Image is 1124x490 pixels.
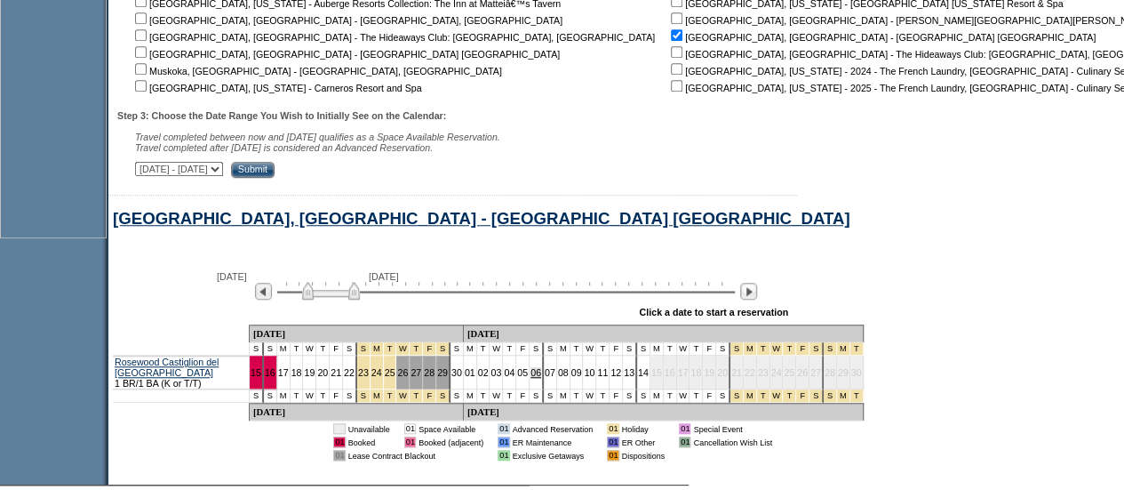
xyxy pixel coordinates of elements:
[623,342,637,356] td: S
[357,390,371,403] td: Thanksgiving
[503,390,516,403] td: T
[344,367,355,378] a: 22
[464,342,477,356] td: M
[264,342,277,356] td: S
[796,356,809,390] td: 26
[291,367,302,378] a: 18
[333,437,345,447] td: 01
[730,390,744,403] td: Christmas
[132,32,655,43] nobr: [GEOGRAPHIC_DATA], [GEOGRAPHIC_DATA] - The Hideaways Club: [GEOGRAPHIC_DATA], [GEOGRAPHIC_DATA]
[716,390,730,403] td: S
[809,356,824,390] td: 27
[596,390,610,403] td: T
[837,356,850,390] td: 29
[385,367,395,378] a: 25
[278,367,289,378] a: 17
[664,390,677,403] td: T
[516,390,530,403] td: F
[650,342,664,356] td: M
[437,367,448,378] a: 29
[464,325,864,342] td: [DATE]
[597,367,608,378] a: 11
[477,342,490,356] td: T
[117,110,446,121] b: Step 3: Choose the Date Range You Wish to Initially See on the Calendar:
[348,423,390,434] td: Unavailable
[371,390,384,403] td: Thanksgiving
[277,390,291,403] td: M
[690,356,703,390] td: 18
[265,367,275,378] a: 16
[690,390,703,403] td: T
[317,367,328,378] a: 20
[664,356,677,390] td: 16
[343,390,357,403] td: S
[369,271,399,282] span: [DATE]
[436,390,450,403] td: Thanksgiving
[757,390,770,403] td: Christmas
[450,342,464,356] td: S
[545,367,555,378] a: 07
[330,342,343,356] td: F
[622,423,666,434] td: Holiday
[809,390,824,403] td: Christmas
[264,390,277,403] td: S
[331,367,341,378] a: 21
[530,342,544,356] td: S
[650,356,664,390] td: 15
[113,356,250,390] td: 1 BR/1 BA (K or T/T)
[503,342,516,356] td: T
[348,450,483,461] td: Lease Contract Blackout
[583,342,596,356] td: W
[348,437,390,447] td: Booked
[424,367,434,378] a: 28
[498,423,509,434] td: 01
[677,342,690,356] td: W
[770,342,784,356] td: Christmas
[610,367,621,378] a: 12
[357,342,371,356] td: Thanksgiving
[716,356,730,390] td: 20
[316,390,330,403] td: T
[132,15,562,26] nobr: [GEOGRAPHIC_DATA], [GEOGRAPHIC_DATA] - [GEOGRAPHIC_DATA], [GEOGRAPHIC_DATA]
[677,356,690,390] td: 17
[730,356,744,390] td: 21
[504,367,514,378] a: 04
[530,390,544,403] td: S
[250,403,464,421] td: [DATE]
[513,423,594,434] td: Advanced Reservation
[396,342,410,356] td: Thanksgiving
[850,342,864,356] td: New Year's
[850,390,864,403] td: New Year's
[384,342,397,356] td: Thanksgiving
[464,390,477,403] td: M
[516,342,530,356] td: F
[596,342,610,356] td: T
[404,423,416,434] td: 01
[571,367,582,378] a: 09
[277,342,291,356] td: M
[664,342,677,356] td: T
[850,356,864,390] td: 30
[693,423,772,434] td: Special Event
[250,342,264,356] td: S
[498,450,509,461] td: 01
[824,356,837,390] td: 28
[623,390,637,403] td: S
[132,83,422,93] nobr: [GEOGRAPHIC_DATA], [US_STATE] - Carneros Resort and Spa
[583,390,596,403] td: W
[638,367,649,378] a: 14
[303,342,316,356] td: W
[132,49,560,60] nobr: [GEOGRAPHIC_DATA], [GEOGRAPHIC_DATA] - [GEOGRAPHIC_DATA] [GEOGRAPHIC_DATA]
[316,342,330,356] td: T
[371,367,382,378] a: 24
[703,342,716,356] td: F
[770,356,784,390] td: 24
[770,390,784,403] td: Christmas
[740,283,757,300] img: Next
[570,390,584,403] td: T
[693,437,772,447] td: Cancellation Wish List
[410,390,423,403] td: Thanksgiving
[622,450,666,461] td: Dispositions
[757,342,770,356] td: Christmas
[451,367,462,378] a: 30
